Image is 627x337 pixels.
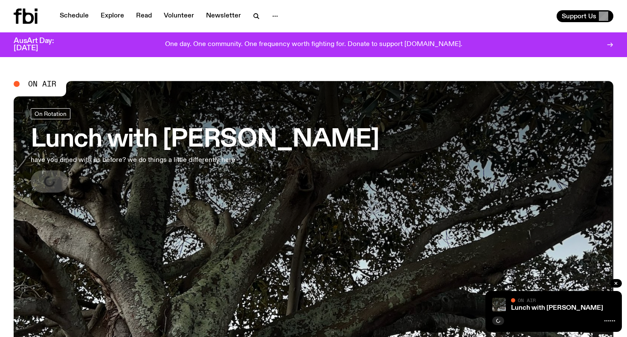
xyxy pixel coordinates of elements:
span: Support Us [562,12,596,20]
a: Volunteer [159,10,199,22]
a: Lunch with [PERSON_NAME] [511,305,603,311]
a: Schedule [55,10,94,22]
p: One day. One community. One frequency worth fighting for. Donate to support [DOMAIN_NAME]. [165,41,462,49]
a: Lunch with [PERSON_NAME]have you dined with us before? we do things a little differently here [31,108,379,193]
button: Support Us [557,10,613,22]
span: On Rotation [35,110,67,117]
span: On Air [28,80,56,88]
h3: Lunch with [PERSON_NAME] [31,128,379,152]
a: On Rotation [31,108,70,119]
a: Read [131,10,157,22]
h3: AusArt Day: [DATE] [14,37,68,52]
a: Newsletter [201,10,246,22]
a: Explore [96,10,129,22]
p: have you dined with us before? we do things a little differently here [31,155,249,165]
span: On Air [518,297,536,303]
